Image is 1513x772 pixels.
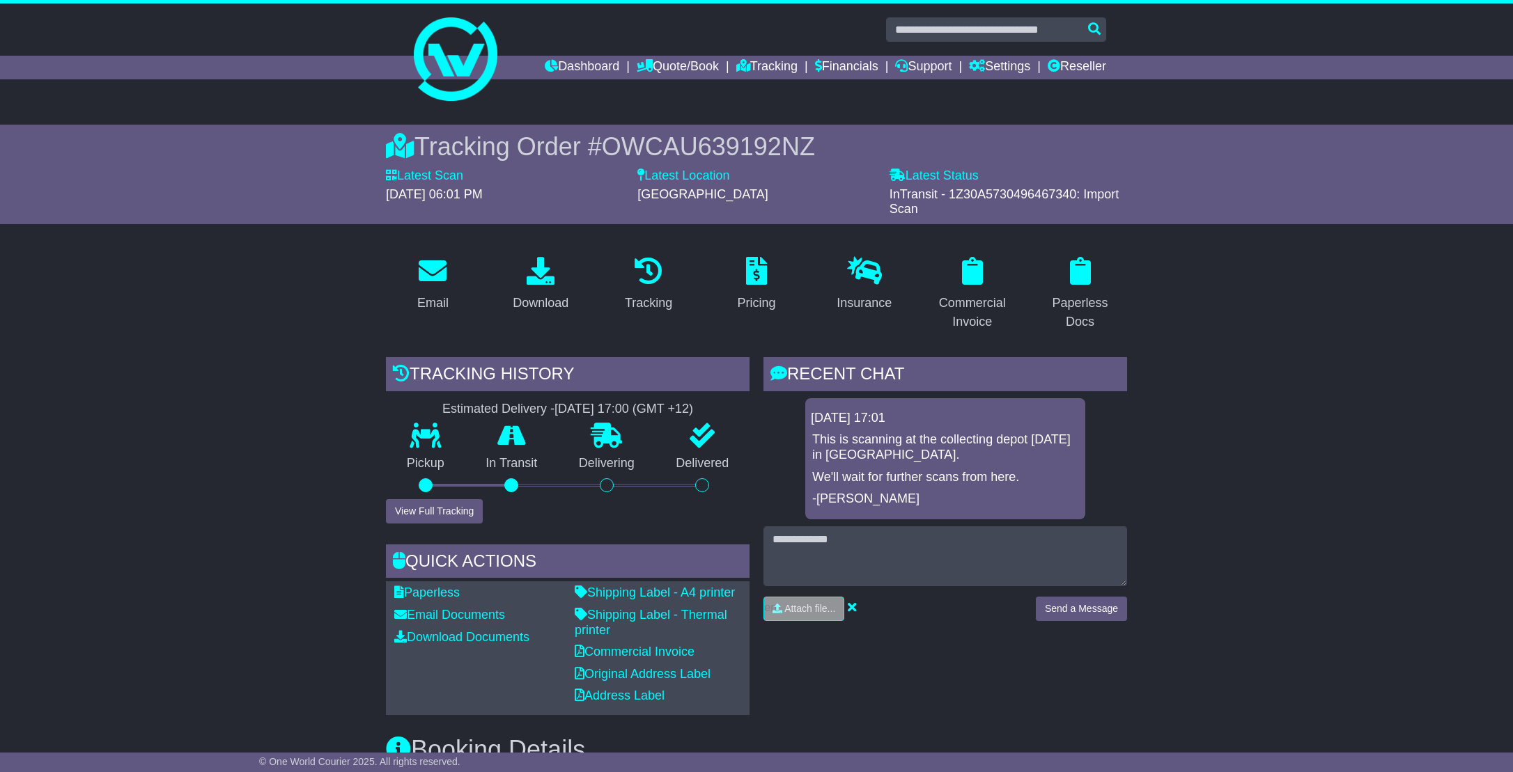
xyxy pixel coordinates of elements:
button: Send a Message [1036,597,1127,621]
a: Support [895,56,952,79]
a: Address Label [575,688,665,702]
a: Financials [815,56,878,79]
a: Commercial Invoice [575,645,695,659]
a: Paperless [394,585,460,599]
span: OWCAU639192NZ [602,132,815,161]
div: Quick Actions [386,544,750,582]
a: Shipping Label - Thermal printer [575,608,727,637]
div: RECENT CHAT [763,357,1127,395]
p: Pickup [386,456,465,471]
div: Insurance [837,294,892,313]
a: Email Documents [394,608,505,622]
div: [DATE] 17:00 (GMT +12) [554,402,693,417]
label: Latest Location [637,168,729,184]
div: Commercial Invoice [934,294,1010,331]
p: This is scanning at the collecting depot [DATE] in [GEOGRAPHIC_DATA]. [812,432,1078,462]
a: Tracking [616,252,681,317]
h3: Booking Details [386,736,1127,764]
span: [DATE] 06:01 PM [386,187,483,201]
button: View Full Tracking [386,499,483,523]
a: Email [408,252,458,317]
label: Latest Scan [386,168,463,184]
a: Download [504,252,577,317]
a: Tracking [736,56,798,79]
p: Delivering [558,456,655,471]
a: Shipping Label - A4 printer [575,585,735,599]
p: -[PERSON_NAME] [812,491,1078,507]
p: We'll wait for further scans from here. [812,470,1078,485]
a: Settings [969,56,1030,79]
a: Insurance [828,252,901,317]
div: Paperless Docs [1042,294,1118,331]
a: Download Documents [394,630,529,644]
a: Reseller [1048,56,1106,79]
div: Pricing [737,294,775,313]
span: [GEOGRAPHIC_DATA] [637,187,768,201]
div: [DATE] 17:01 [811,411,1080,426]
a: Quote/Book [637,56,719,79]
label: Latest Status [890,168,979,184]
div: Estimated Delivery - [386,402,750,417]
div: Download [513,294,568,313]
span: InTransit - 1Z30A5730496467340: Import Scan [890,187,1119,216]
p: In Transit [465,456,559,471]
div: Tracking history [386,357,750,395]
span: © One World Courier 2025. All rights reserved. [259,756,460,767]
div: Tracking Order # [386,132,1127,162]
p: Delivered [655,456,750,471]
a: Pricing [728,252,784,317]
div: Tracking [625,294,672,313]
a: Paperless Docs [1033,252,1127,336]
div: Email [417,294,449,313]
a: Original Address Label [575,667,711,681]
a: Commercial Invoice [925,252,1019,336]
a: Dashboard [545,56,619,79]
